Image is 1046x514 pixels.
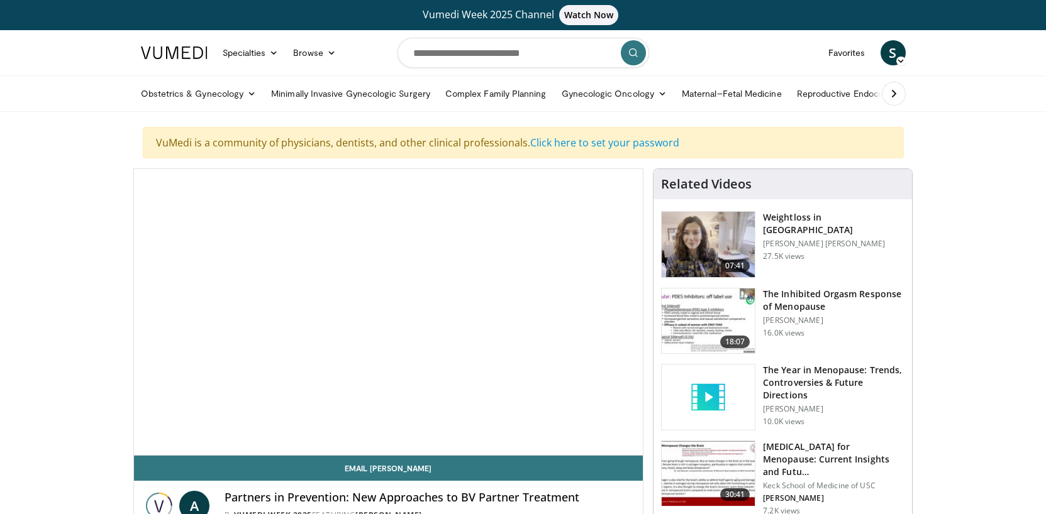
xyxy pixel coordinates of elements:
[215,40,286,65] a: Specialties
[438,81,554,106] a: Complex Family Planning
[763,288,904,313] h3: The Inhibited Orgasm Response of Menopause
[763,417,804,427] p: 10.0K views
[674,81,789,106] a: Maternal–Fetal Medicine
[134,456,643,481] a: Email [PERSON_NAME]
[661,177,752,192] h4: Related Videos
[286,40,343,65] a: Browse
[662,364,755,430] img: video_placeholder_short.svg
[662,212,755,277] img: 9983fed1-7565-45be-8934-aef1103ce6e2.150x105_q85_crop-smart_upscale.jpg
[662,441,755,506] img: 47271b8a-94f4-49c8-b914-2a3d3af03a9e.150x105_q85_crop-smart_upscale.jpg
[225,491,633,505] h4: Partners in Prevention: New Approaches to BV Partner Treatment
[720,488,750,501] span: 30:41
[133,81,264,106] a: Obstetrics & Gynecology
[763,404,904,414] p: [PERSON_NAME]
[661,211,904,278] a: 07:41 Weightloss in [GEOGRAPHIC_DATA] [PERSON_NAME] [PERSON_NAME] 27.5K views
[662,288,755,354] img: 283c0f17-5e2d-42ba-a87c-168d447cdba4.150x105_q85_crop-smart_upscale.jpg
[661,364,904,430] a: The Year in Menopause: Trends, Controversies & Future Directions [PERSON_NAME] 10.0K views
[661,288,904,354] a: 18:07 The Inhibited Orgasm Response of Menopause [PERSON_NAME] 16.0K views
[821,40,873,65] a: Favorites
[143,127,904,158] div: VuMedi is a community of physicians, dentists, and other clinical professionals.
[763,251,804,261] p: 27.5K views
[554,81,674,106] a: Gynecologic Oncology
[763,440,904,478] h3: [MEDICAL_DATA] for Menopause: Current Insights and Futu…
[763,481,904,491] p: Keck School of Medicine of USC
[720,260,750,272] span: 07:41
[763,328,804,338] p: 16.0K views
[398,38,649,68] input: Search topics, interventions
[720,336,750,348] span: 18:07
[763,211,904,236] h3: Weightloss in [GEOGRAPHIC_DATA]
[763,364,904,402] h3: The Year in Menopause: Trends, Controversies & Future Directions
[763,315,904,325] p: [PERSON_NAME]
[763,239,904,249] p: [PERSON_NAME] [PERSON_NAME]
[559,5,619,25] span: Watch Now
[530,136,679,150] a: Click here to set your password
[141,46,208,59] img: VuMedi Logo
[789,81,1000,106] a: Reproductive Endocrinology & [MEDICAL_DATA]
[134,169,643,456] video-js: Video Player
[763,493,904,503] p: [PERSON_NAME]
[143,5,904,25] a: Vumedi Week 2025 ChannelWatch Now
[881,40,906,65] a: S
[264,81,438,106] a: Minimally Invasive Gynecologic Surgery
